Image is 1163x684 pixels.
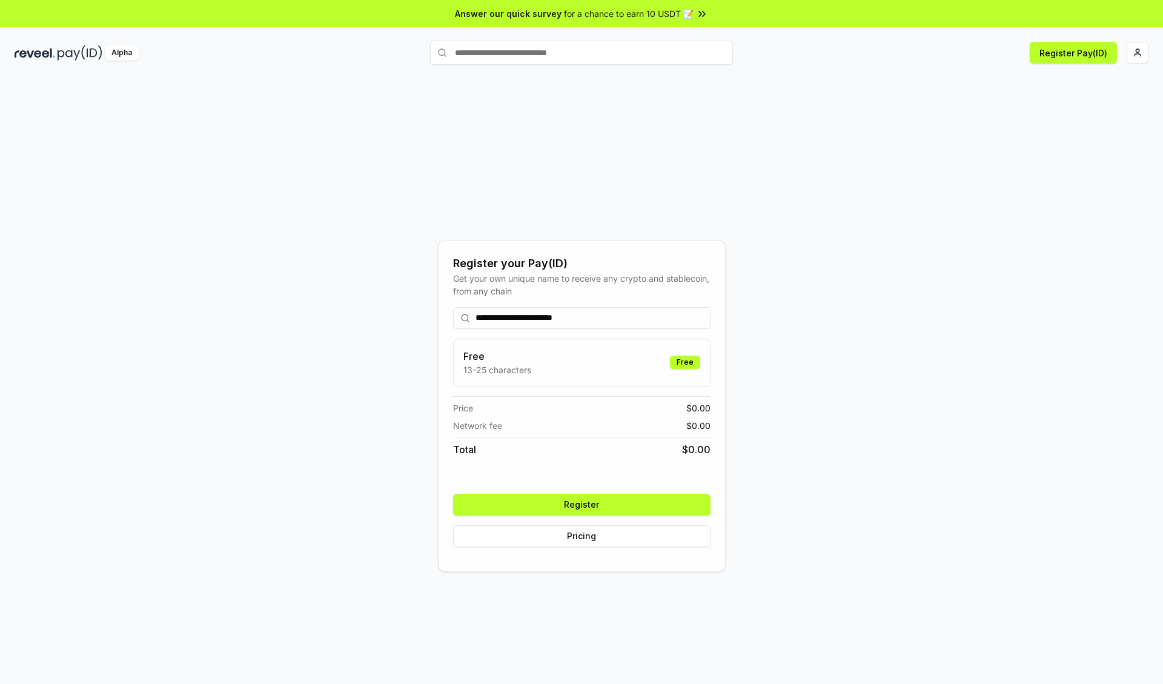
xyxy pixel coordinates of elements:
[455,7,562,20] span: Answer our quick survey
[453,255,711,272] div: Register your Pay(ID)
[682,442,711,457] span: $ 0.00
[686,402,711,414] span: $ 0.00
[453,402,473,414] span: Price
[58,45,102,61] img: pay_id
[15,45,55,61] img: reveel_dark
[463,349,531,364] h3: Free
[453,272,711,297] div: Get your own unique name to receive any crypto and stablecoin, from any chain
[686,419,711,432] span: $ 0.00
[463,364,531,376] p: 13-25 characters
[1030,42,1117,64] button: Register Pay(ID)
[453,442,476,457] span: Total
[105,45,139,61] div: Alpha
[670,356,700,369] div: Free
[453,525,711,547] button: Pricing
[453,419,502,432] span: Network fee
[453,494,711,516] button: Register
[564,7,694,20] span: for a chance to earn 10 USDT 📝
